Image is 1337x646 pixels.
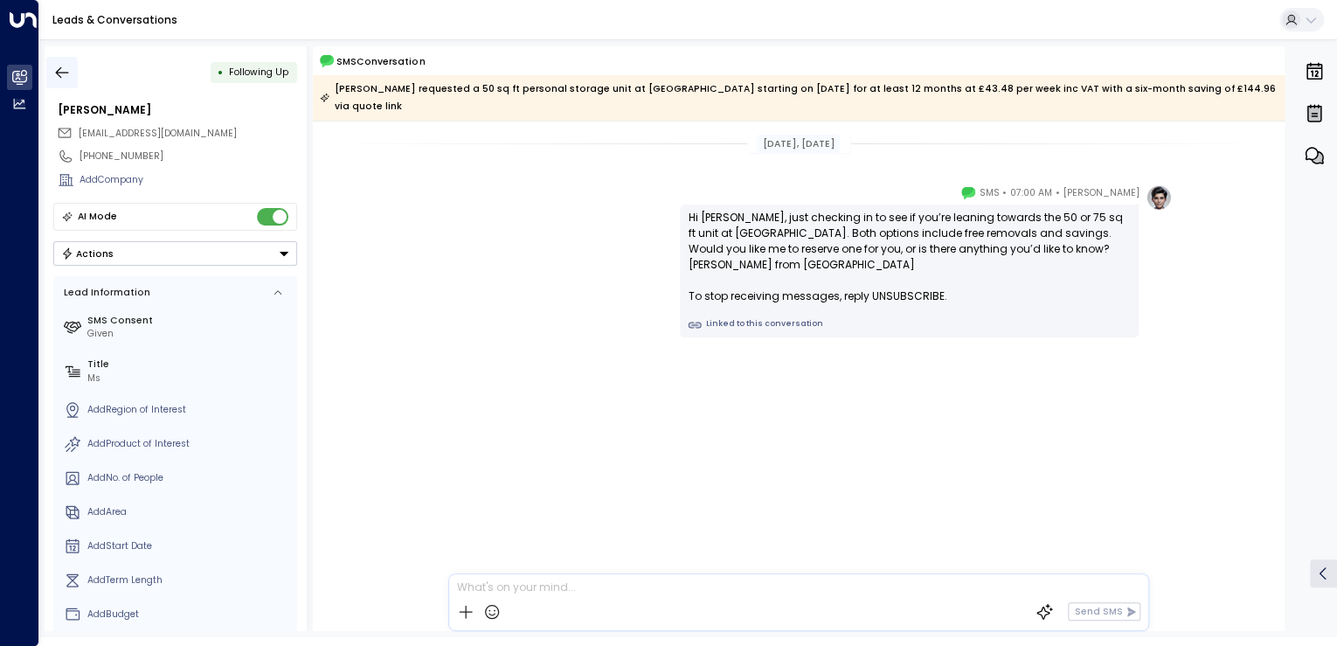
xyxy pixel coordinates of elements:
span: • [1056,184,1060,202]
div: Lead Information [59,286,150,300]
div: Button group with a nested menu [53,241,297,266]
span: SMS [979,184,999,202]
span: Following Up [229,66,288,79]
div: AddRegion of Interest [87,403,292,417]
span: mspatfernandes@gmail.com [79,127,237,141]
div: Ms [87,372,292,386]
div: [DATE], [DATE] [757,135,840,154]
div: • [218,60,224,84]
div: AddProduct of Interest [87,437,292,451]
a: Linked to this conversation [688,318,1131,332]
div: [PERSON_NAME] requested a 50 sq ft personal storage unit at [GEOGRAPHIC_DATA] starting on [DATE] ... [320,80,1277,115]
label: Title [87,358,292,372]
div: Hi [PERSON_NAME], just checking in to see if you’re leaning towards the 50 or 75 sq ft unit at [G... [688,210,1131,304]
div: Given [87,327,292,341]
label: SMS Consent [87,314,292,328]
div: AI Mode [78,208,117,226]
div: AddTerm Length [87,573,292,587]
div: AddBudget [87,608,292,622]
div: AddCompany [80,173,297,187]
div: AddArea [87,505,292,519]
span: SMS Conversation [336,54,425,69]
span: [PERSON_NAME] [1063,184,1139,202]
a: Leads & Conversations [52,12,177,27]
div: AddNo. of People [87,471,292,485]
span: [EMAIL_ADDRESS][DOMAIN_NAME] [79,127,237,140]
img: profile-logo.png [1146,184,1172,211]
div: [PERSON_NAME] [58,102,297,118]
span: • [1002,184,1007,202]
div: Actions [61,247,114,260]
div: AddStart Date [87,539,292,553]
span: 07:00 AM [1010,184,1052,202]
button: Actions [53,241,297,266]
div: [PHONE_NUMBER] [80,149,297,163]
